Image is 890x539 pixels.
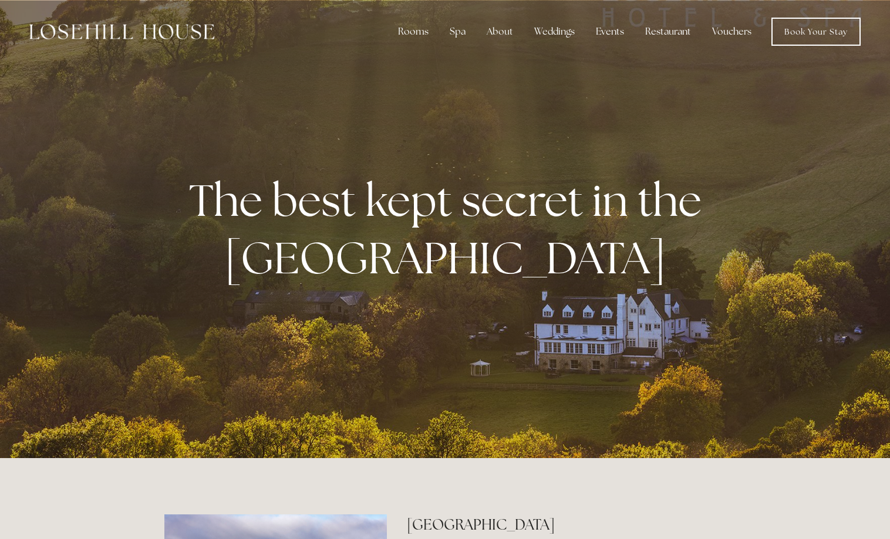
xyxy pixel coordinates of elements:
[407,514,726,535] h2: [GEOGRAPHIC_DATA]
[703,20,761,43] a: Vouchers
[389,20,438,43] div: Rooms
[440,20,475,43] div: Spa
[189,171,711,286] strong: The best kept secret in the [GEOGRAPHIC_DATA]
[29,24,214,39] img: Losehill House
[636,20,700,43] div: Restaurant
[477,20,522,43] div: About
[771,18,861,46] a: Book Your Stay
[586,20,633,43] div: Events
[525,20,584,43] div: Weddings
